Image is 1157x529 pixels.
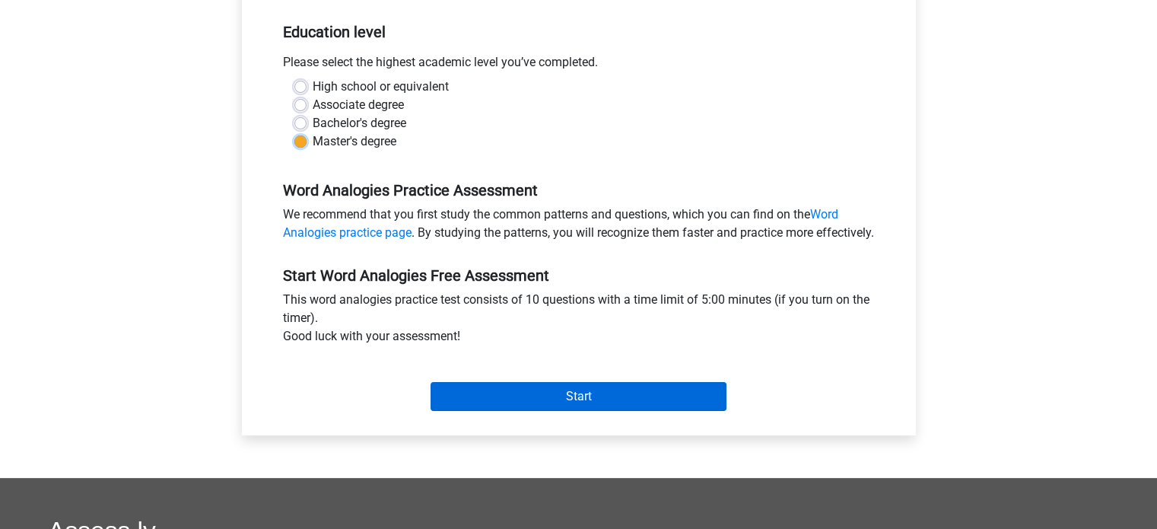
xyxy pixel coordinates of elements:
h5: Education level [283,17,875,47]
h5: Start Word Analogies Free Assessment [283,266,875,285]
div: This word analogies practice test consists of 10 questions with a time limit of 5:00 minutes (if ... [272,291,886,352]
label: Associate degree [313,96,404,114]
label: High school or equivalent [313,78,449,96]
div: Please select the highest academic level you’ve completed. [272,53,886,78]
label: Bachelor's degree [313,114,406,132]
input: Start [431,382,726,411]
div: We recommend that you first study the common patterns and questions, which you can find on the . ... [272,206,886,248]
label: Master's degree [313,132,396,151]
h5: Word Analogies Practice Assessment [283,181,875,199]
